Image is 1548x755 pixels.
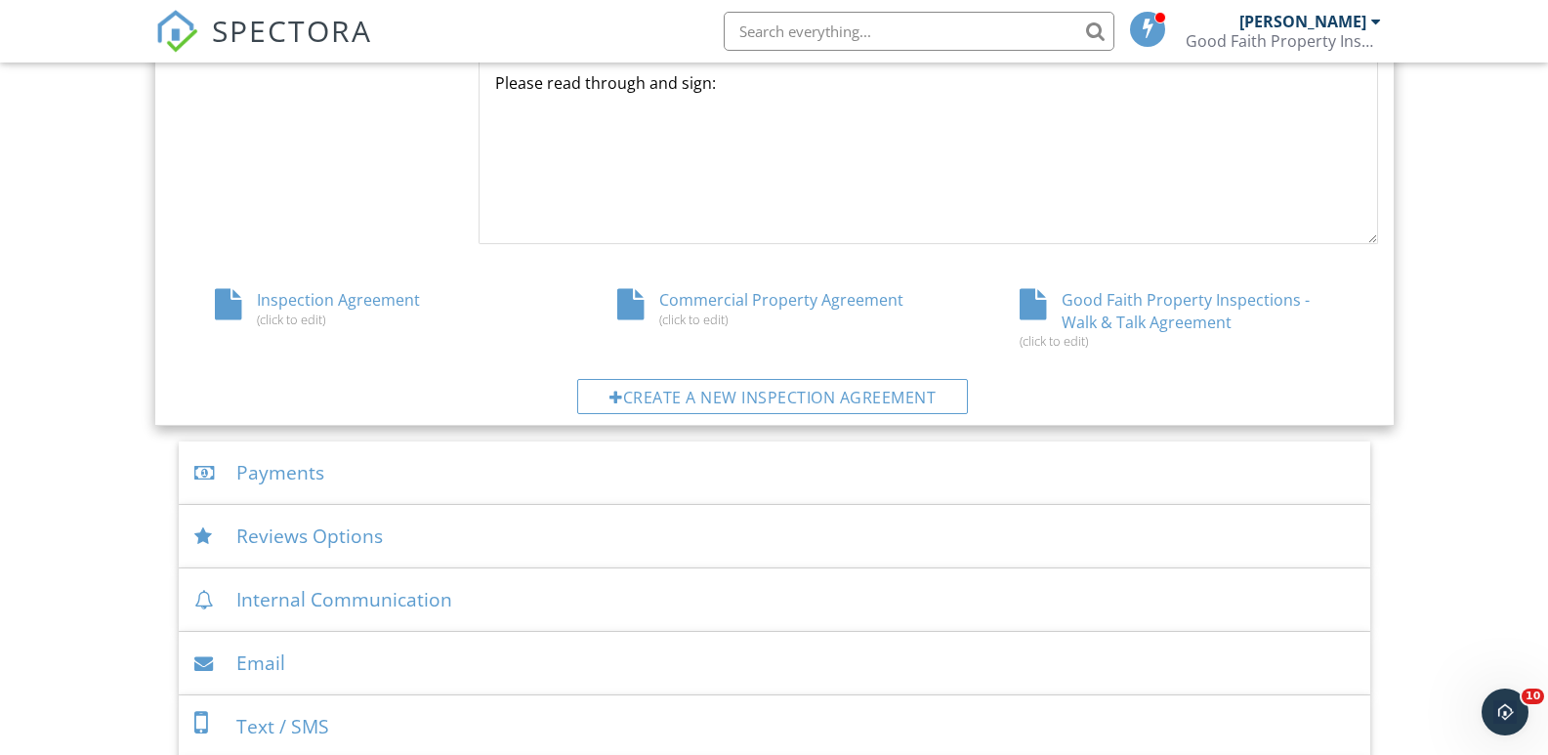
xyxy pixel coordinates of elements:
span: SPECTORA [212,10,372,51]
a: SPECTORA [155,26,372,67]
div: (click to edit) [1020,333,1334,349]
div: Commercial Property Agreement [573,289,976,326]
p: Please read through and sign: [495,72,1361,94]
iframe: Intercom live chat [1482,689,1528,735]
div: Internal Communication [179,568,1370,632]
div: [PERSON_NAME] [1239,12,1366,31]
div: Reviews Options [179,505,1370,568]
a: Create a new inspection agreement [171,379,1378,417]
div: Good Faith Property Inspections, LLC [1186,31,1381,51]
div: Inspection Agreement [171,289,573,326]
span: 10 [1522,689,1544,704]
div: Payments [179,441,1370,505]
div: Email [179,632,1370,695]
div: Create a new inspection agreement [577,379,968,414]
div: Good Faith Property Inspections - Walk & Talk Agreement [976,289,1378,349]
div: (click to edit) [617,312,932,327]
img: The Best Home Inspection Software - Spectora [155,10,198,53]
div: (click to edit) [215,312,529,327]
input: Search everything... [724,12,1114,51]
